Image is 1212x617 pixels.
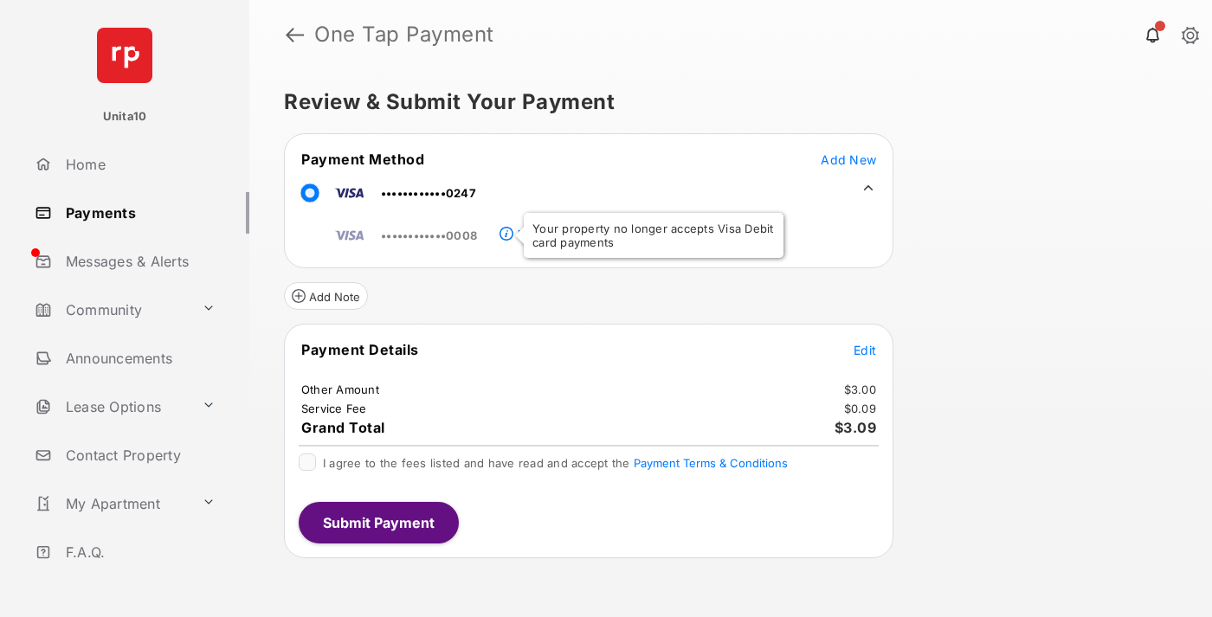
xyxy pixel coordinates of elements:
[284,92,1164,112] h5: Review & Submit Your Payment
[821,151,876,168] button: Add New
[835,419,877,436] span: $3.09
[854,341,876,358] button: Edit
[513,214,659,243] a: Payment Method Unavailable
[299,502,459,543] button: Submit Payment
[381,228,477,242] span: ••••••••••••0008
[28,192,249,234] a: Payments
[843,401,877,416] td: $0.09
[323,456,788,470] span: I agree to the fees listed and have read and accept the
[28,434,249,476] a: Contact Property
[854,343,876,357] span: Edit
[300,401,368,416] td: Service Fee
[381,186,476,200] span: ••••••••••••0247
[28,289,195,331] a: Community
[28,337,249,379] a: Announcements
[524,213,783,258] div: Your property no longer accepts Visa Debit card payments
[28,483,195,524] a: My Apartment
[843,382,877,397] td: $3.00
[284,282,368,310] button: Add Note
[634,456,788,470] button: I agree to the fees listed and have read and accept the
[301,419,385,436] span: Grand Total
[301,341,419,358] span: Payment Details
[821,152,876,167] span: Add New
[300,382,380,397] td: Other Amount
[28,144,249,185] a: Home
[28,241,249,282] a: Messages & Alerts
[314,24,494,45] strong: One Tap Payment
[301,151,424,168] span: Payment Method
[28,531,249,573] a: F.A.Q.
[103,108,147,125] p: Unita10
[97,28,152,83] img: svg+xml;base64,PHN2ZyB4bWxucz0iaHR0cDovL3d3dy53My5vcmcvMjAwMC9zdmciIHdpZHRoPSI2NCIgaGVpZ2h0PSI2NC...
[28,386,195,427] a: Lease Options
